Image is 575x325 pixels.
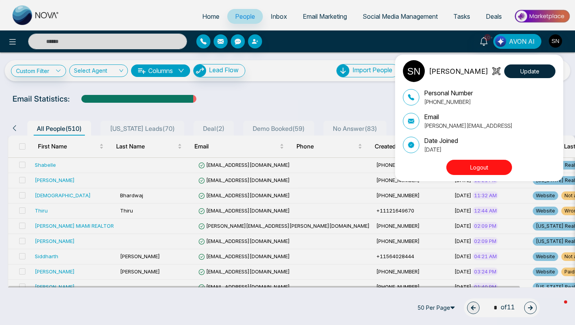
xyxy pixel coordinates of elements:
p: Date Joined [424,136,458,145]
p: [PHONE_NUMBER] [424,98,473,106]
button: Update [504,64,555,78]
p: [DATE] [424,145,458,154]
p: [PERSON_NAME] [429,66,488,77]
p: Email [424,112,512,121]
iframe: Intercom live chat [548,298,567,317]
p: [PERSON_NAME][EMAIL_ADDRESS] [424,121,512,130]
button: Logout [446,160,512,175]
p: Personal Number [424,88,473,98]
